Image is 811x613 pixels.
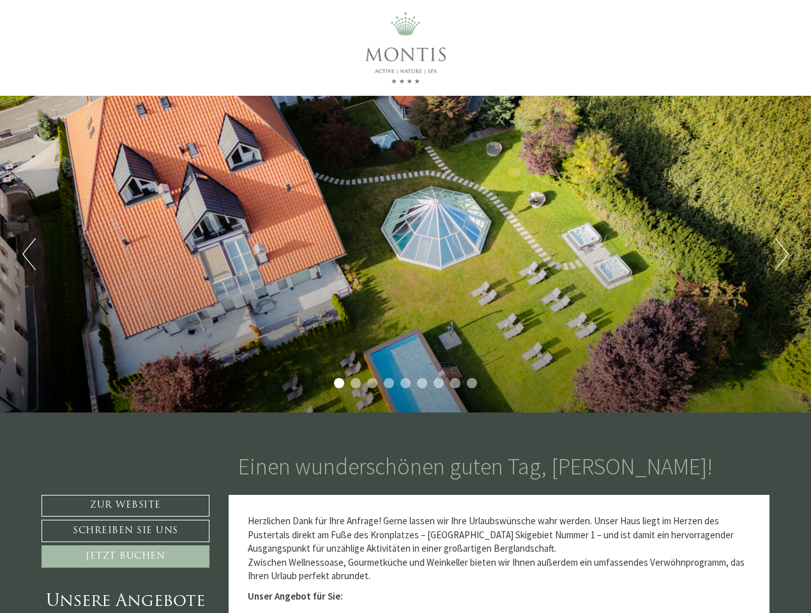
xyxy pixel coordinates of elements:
a: Jetzt buchen [42,545,209,568]
button: Next [775,238,789,270]
button: Previous [22,238,36,270]
a: Schreiben Sie uns [42,520,209,542]
a: Zur Website [42,495,209,517]
p: Herzlichen Dank für Ihre Anfrage! Gerne lassen wir Ihre Urlaubswünsche wahr werden. Unser Haus li... [248,514,751,582]
strong: Unser Angebot für Sie: [248,590,343,602]
h1: Einen wunderschönen guten Tag, [PERSON_NAME]! [238,454,713,480]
